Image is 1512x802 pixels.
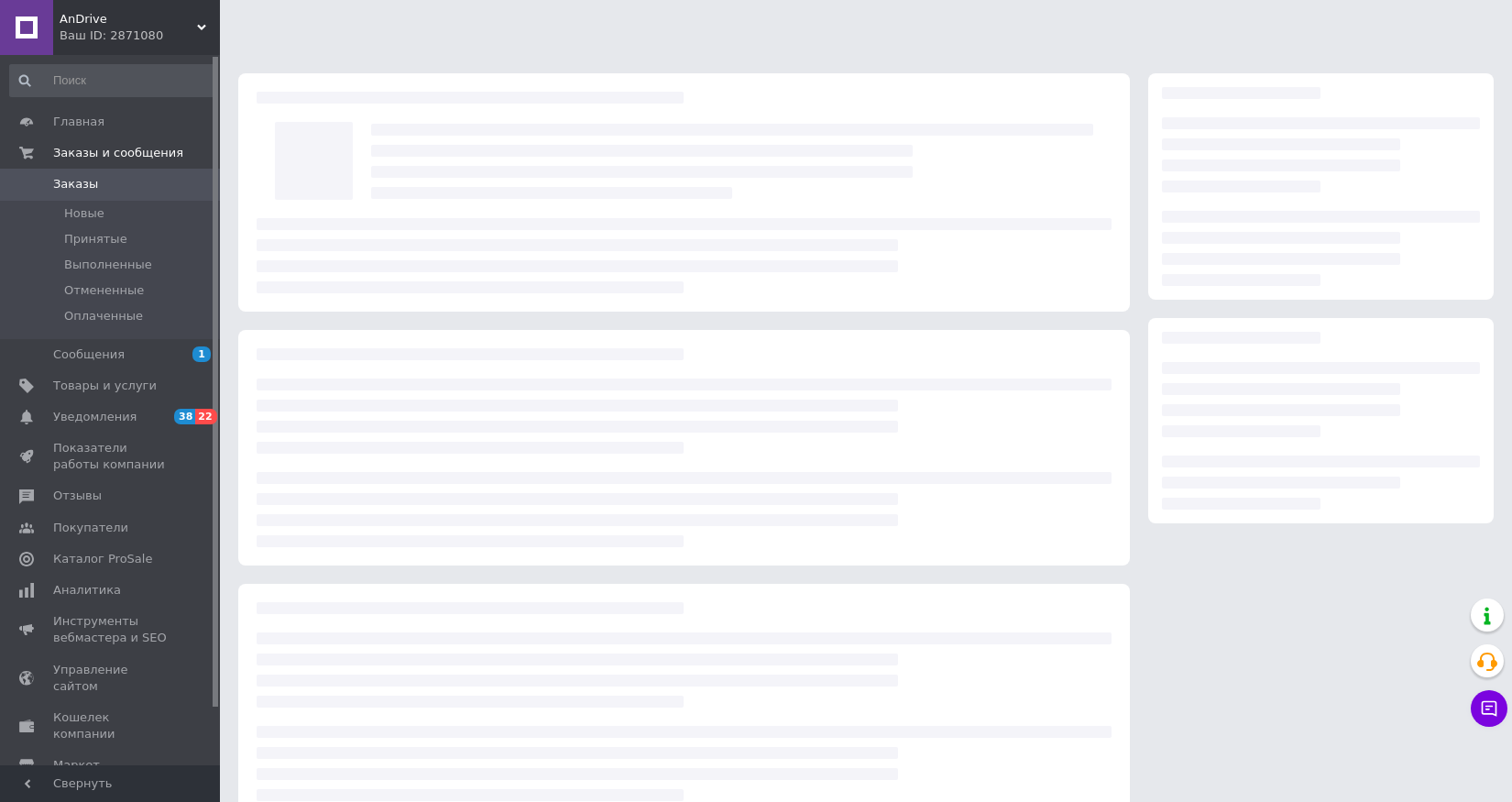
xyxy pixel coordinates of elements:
[64,231,127,247] span: Принятые
[64,308,143,324] span: Оплаченные
[53,440,170,473] span: Показатели работы компании
[53,520,128,536] span: Покупатели
[64,205,104,222] span: Новые
[53,176,98,192] span: Заказы
[53,757,100,774] span: Маркет
[195,409,216,424] span: 22
[53,582,121,599] span: Аналитика
[53,145,183,161] span: Заказы и сообщения
[53,114,104,130] span: Главная
[53,662,170,695] span: Управление сайтом
[53,409,137,425] span: Уведомления
[53,378,157,394] span: Товары и услуги
[53,346,125,363] span: Сообщения
[60,27,220,44] div: Ваш ID: 2871080
[9,64,216,97] input: Поиск
[53,551,152,567] span: Каталог ProSale
[1471,690,1507,727] button: Чат с покупателем
[192,346,211,362] span: 1
[174,409,195,424] span: 38
[53,709,170,742] span: Кошелек компании
[53,613,170,646] span: Инструменты вебмастера и SEO
[53,488,102,504] span: Отзывы
[64,257,152,273] span: Выполненные
[60,11,197,27] span: AnDrive
[64,282,144,299] span: Отмененные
